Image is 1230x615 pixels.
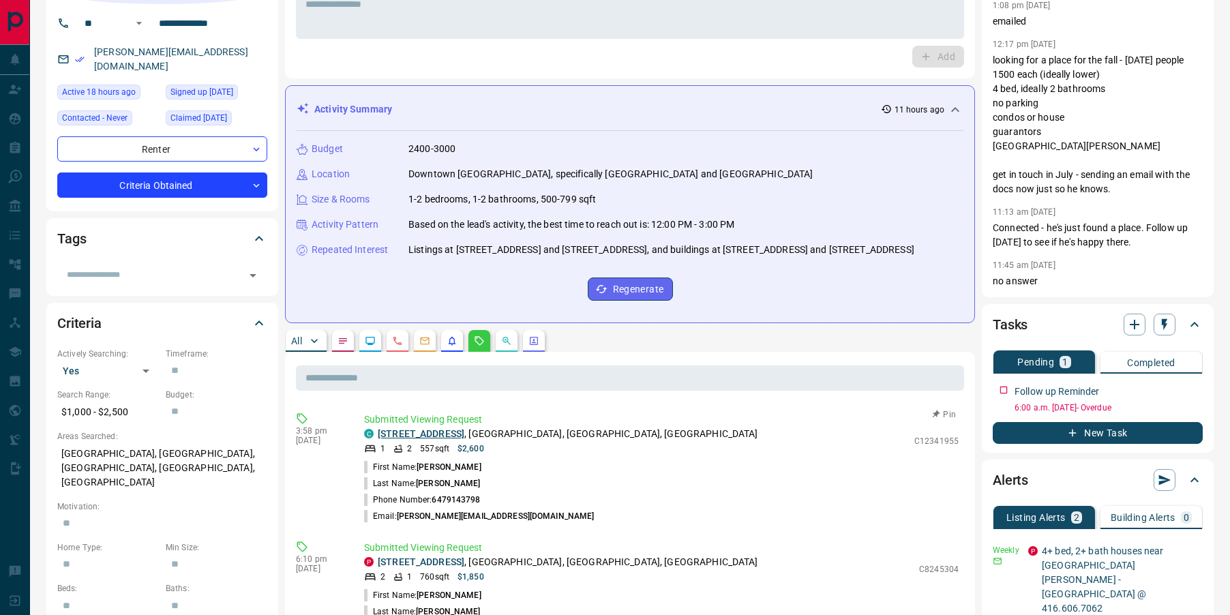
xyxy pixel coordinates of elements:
p: Weekly [993,544,1020,556]
p: Beds: [57,582,159,595]
div: Renter [57,136,267,162]
p: 1:08 pm [DATE] [993,1,1051,10]
p: [DATE] [296,436,344,445]
p: , [GEOGRAPHIC_DATA], [GEOGRAPHIC_DATA], [GEOGRAPHIC_DATA] [378,427,758,441]
p: [DATE] [296,564,344,573]
p: Budget [312,142,343,156]
span: Claimed [DATE] [170,111,227,125]
p: Submitted Viewing Request [364,541,959,555]
svg: Lead Browsing Activity [365,335,376,346]
svg: Email Verified [75,55,85,64]
p: [GEOGRAPHIC_DATA], [GEOGRAPHIC_DATA], [GEOGRAPHIC_DATA], [GEOGRAPHIC_DATA], [GEOGRAPHIC_DATA] [57,442,267,494]
p: 6:00 a.m. [DATE] - Overdue [1015,402,1203,414]
div: property.ca [364,557,374,567]
p: 12:17 pm [DATE] [993,40,1055,49]
div: Activity Summary11 hours ago [297,97,963,122]
p: Min Size: [166,541,267,554]
p: Home Type: [57,541,159,554]
p: 0 [1184,513,1189,522]
p: 1 [407,571,412,583]
a: [STREET_ADDRESS] [378,428,464,439]
p: Based on the lead's activity, the best time to reach out is: 12:00 PM - 3:00 PM [408,217,734,232]
p: 6:10 pm [296,554,344,564]
p: Last Name: [364,477,481,490]
p: All [291,336,302,346]
p: C12341955 [914,435,959,447]
p: Submitted Viewing Request [364,412,959,427]
span: Signed up [DATE] [170,85,233,99]
p: C8245304 [919,563,959,575]
span: Contacted - Never [62,111,127,125]
div: Tags [57,222,267,255]
button: New Task [993,422,1203,444]
p: Follow up Reminder [1015,385,1099,399]
p: Areas Searched: [57,430,267,442]
p: 557 sqft [420,442,449,455]
h2: Alerts [993,469,1028,491]
p: , [GEOGRAPHIC_DATA], [GEOGRAPHIC_DATA], [GEOGRAPHIC_DATA] [378,555,758,569]
p: Downtown [GEOGRAPHIC_DATA], specifically [GEOGRAPHIC_DATA] and [GEOGRAPHIC_DATA] [408,167,813,181]
p: Building Alerts [1111,513,1175,522]
svg: Agent Actions [528,335,539,346]
div: Tasks [993,308,1203,341]
h2: Criteria [57,312,102,334]
span: 6479143798 [432,495,480,505]
p: Email: [364,510,594,522]
div: condos.ca [364,429,374,438]
p: Activity Summary [314,102,392,117]
p: 3:58 pm [296,426,344,436]
p: 1 [1062,357,1068,367]
p: 2 [1074,513,1079,522]
div: Criteria Obtained [57,172,267,198]
a: 4+ bed, 2+ bath houses near [GEOGRAPHIC_DATA][PERSON_NAME] - [GEOGRAPHIC_DATA] @ 416.606.7062 [1042,545,1164,614]
div: property.ca [1028,546,1038,556]
div: Alerts [993,464,1203,496]
p: 2400-3000 [408,142,455,156]
span: [PERSON_NAME] [416,479,480,488]
p: $1,850 [457,571,484,583]
svg: Opportunities [501,335,512,346]
p: $2,600 [457,442,484,455]
p: 2 [380,571,385,583]
p: Size & Rooms [312,192,370,207]
h2: Tasks [993,314,1027,335]
div: Yes [57,360,159,382]
p: Completed [1127,358,1175,367]
p: emailed [993,14,1203,29]
p: 11 hours ago [895,104,944,116]
svg: Emails [419,335,430,346]
p: Listing Alerts [1006,513,1066,522]
p: Pending [1017,357,1054,367]
p: Phone Number: [364,494,481,506]
p: Activity Pattern [312,217,378,232]
p: Motivation: [57,500,267,513]
p: First Name: [364,589,481,601]
span: [PERSON_NAME] [417,462,481,472]
p: Baths: [166,582,267,595]
p: 1 [380,442,385,455]
p: 1-2 bedrooms, 1-2 bathrooms, 500-799 sqft [408,192,596,207]
p: Repeated Interest [312,243,388,257]
p: Connected - he's just found a place. Follow up [DATE] to see if he's happy there. [993,221,1203,250]
div: Mon Sep 30 2024 [166,110,267,130]
p: Listings at [STREET_ADDRESS] and [STREET_ADDRESS], and buildings at [STREET_ADDRESS] and [STREET_... [408,243,914,257]
p: 11:45 am [DATE] [993,260,1055,270]
span: [PERSON_NAME][EMAIL_ADDRESS][DOMAIN_NAME] [397,511,595,521]
svg: Email [993,556,1002,566]
p: Budget: [166,389,267,401]
svg: Calls [392,335,403,346]
p: looking for a place for the fall - [DATE] people 1500 each (ideally lower) 4 bed, ideally 2 bathr... [993,53,1203,196]
button: Open [243,266,262,285]
span: Active 18 hours ago [62,85,136,99]
span: [PERSON_NAME] [417,590,481,600]
p: Timeframe: [166,348,267,360]
button: Open [131,15,147,31]
svg: Notes [337,335,348,346]
div: Tue Jul 09 2024 [166,85,267,104]
p: Actively Searching: [57,348,159,360]
svg: Requests [474,335,485,346]
p: 11:13 am [DATE] [993,207,1055,217]
button: Pin [925,408,964,421]
div: Thu Aug 14 2025 [57,85,159,104]
svg: Listing Alerts [447,335,457,346]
